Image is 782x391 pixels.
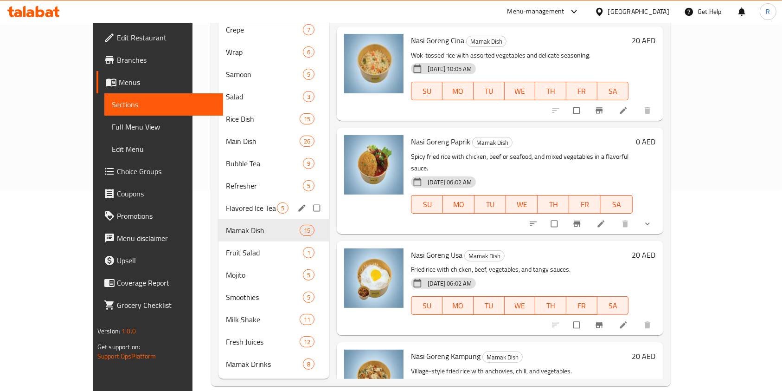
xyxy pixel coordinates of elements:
[303,24,314,35] div: items
[570,299,594,313] span: FR
[589,100,611,121] button: Branch-specific-item
[567,214,589,234] button: Branch-specific-item
[96,71,224,93] a: Menus
[608,7,669,17] div: [GEOGRAPHIC_DATA]
[505,296,536,315] button: WE
[596,219,608,228] a: Edit menu item
[344,34,404,93] img: Nasi Goreng Cina
[226,314,300,325] div: Milk Shake
[569,195,601,214] button: FR
[303,92,314,101] span: 3
[303,159,314,168] span: 9
[632,350,656,363] h6: 20 AED
[424,178,475,187] span: [DATE] 06:02 AM
[570,85,594,98] span: FR
[467,36,506,47] span: Mamak Dish
[466,36,506,47] div: Mamak Dish
[541,198,565,211] span: TH
[300,336,314,347] div: items
[411,50,628,61] p: Wok-tossed rice with assorted vegetables and delicate seasoning.
[411,248,462,262] span: Nasi Goreng Usa
[226,91,303,102] span: Salad
[97,350,156,362] a: Support.OpsPlatform
[226,202,277,214] span: Flavored Ice Tea
[96,26,224,49] a: Edit Restaurant
[478,198,502,211] span: TU
[539,85,563,98] span: TH
[465,251,504,261] span: Mamak Dish
[218,197,330,219] div: Flavored Ice Tea5edit
[117,300,216,311] span: Grocery Checklist
[117,255,216,266] span: Upsell
[226,113,300,124] span: Rice Dish
[483,352,522,363] span: Mamak Dish
[766,7,770,17] span: R
[545,215,565,233] span: Select to update
[218,41,330,63] div: Wrap6
[477,299,501,313] span: TU
[218,130,330,152] div: Main Dish26
[508,85,532,98] span: WE
[96,182,224,205] a: Coupons
[303,248,314,257] span: 1
[117,277,216,288] span: Coverage Report
[597,296,628,315] button: SA
[510,198,534,211] span: WE
[218,175,330,197] div: Refresher5
[442,82,474,100] button: MO
[117,233,216,244] span: Menu disclaimer
[506,195,538,214] button: WE
[303,293,314,302] span: 5
[415,85,439,98] span: SU
[226,225,300,236] div: Mamak Dish
[218,241,330,264] div: Fruit Salad1
[104,138,224,160] a: Edit Menu
[296,202,310,214] button: edit
[300,113,314,124] div: items
[303,69,314,80] div: items
[424,65,475,73] span: [DATE] 10:05 AM
[303,26,314,34] span: 7
[303,360,314,369] span: 8
[472,137,513,148] div: Mamak Dish
[411,151,632,174] p: Spicy fried rice with chicken, beef or seafood, and mixed vegetables in a flavorful sauce.
[632,34,656,47] h6: 20 AED
[218,264,330,286] div: Mojito5
[637,315,660,335] button: delete
[96,205,224,227] a: Promotions
[300,314,314,325] div: items
[303,292,314,303] div: items
[277,204,288,213] span: 5
[226,136,300,147] span: Main Dish
[300,338,314,346] span: 12
[104,116,224,138] a: Full Menu View
[218,286,330,308] div: Smoothies5
[96,294,224,316] a: Grocery Checklist
[411,349,481,363] span: Nasi Goreng Kampung
[226,269,303,280] span: Mojito
[568,102,587,119] span: Select to update
[122,325,136,337] span: 1.0.0
[601,299,625,313] span: SA
[566,296,597,315] button: FR
[218,353,330,375] div: Mamak Drinks8
[619,320,630,330] a: Edit menu item
[411,296,442,315] button: SU
[415,299,439,313] span: SU
[226,158,303,169] span: Bubble Tea
[303,271,314,280] span: 5
[97,341,140,353] span: Get support on:
[573,198,597,211] span: FR
[303,91,314,102] div: items
[411,33,464,47] span: Nasi Goreng Cina
[539,299,563,313] span: TH
[303,182,314,190] span: 5
[643,219,652,228] svg: Show Choices
[443,195,474,214] button: MO
[411,82,442,100] button: SU
[597,82,628,100] button: SA
[300,137,314,146] span: 26
[303,358,314,370] div: items
[303,48,314,57] span: 6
